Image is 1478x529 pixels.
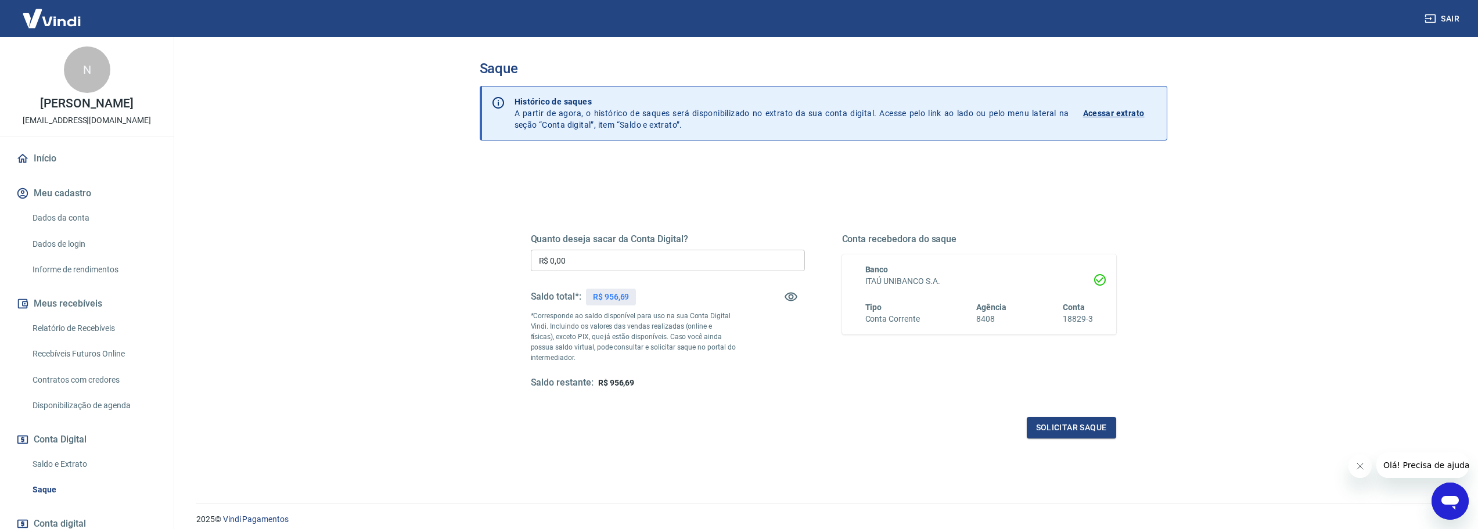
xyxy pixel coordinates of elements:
h5: Conta recebedora do saque [842,233,1116,245]
img: Vindi [14,1,89,36]
button: Meu cadastro [14,181,160,206]
p: [PERSON_NAME] [40,98,133,110]
p: A partir de agora, o histórico de saques será disponibilizado no extrato da sua conta digital. Ac... [515,96,1069,131]
a: Contratos com credores [28,368,160,392]
h6: Conta Corrente [865,313,920,325]
a: Relatório de Recebíveis [28,316,160,340]
iframe: Fechar mensagem [1348,455,1372,478]
p: *Corresponde ao saldo disponível para uso na sua Conta Digital Vindi. Incluindo os valores das ve... [531,311,736,363]
a: Início [14,146,160,171]
h5: Saldo restante: [531,377,594,389]
p: R$ 956,69 [593,291,630,303]
a: Dados de login [28,232,160,256]
span: R$ 956,69 [598,378,635,387]
span: Conta [1063,303,1085,312]
span: Agência [976,303,1006,312]
span: Olá! Precisa de ajuda? [7,8,98,17]
h5: Quanto deseja sacar da Conta Digital? [531,233,805,245]
h6: 8408 [976,313,1006,325]
p: [EMAIL_ADDRESS][DOMAIN_NAME] [23,114,151,127]
a: Acessar extrato [1083,96,1157,131]
a: Vindi Pagamentos [223,514,289,524]
a: Saque [28,478,160,502]
a: Disponibilização de agenda [28,394,160,418]
button: Sair [1422,8,1464,30]
p: Histórico de saques [515,96,1069,107]
h6: ITAÚ UNIBANCO S.A. [865,275,1093,287]
a: Dados da conta [28,206,160,230]
span: Tipo [865,303,882,312]
a: Recebíveis Futuros Online [28,342,160,366]
span: Banco [865,265,889,274]
a: Informe de rendimentos [28,258,160,282]
button: Meus recebíveis [14,291,160,316]
button: Solicitar saque [1027,417,1116,438]
iframe: Botão para abrir a janela de mensagens [1432,483,1469,520]
div: N [64,46,110,93]
p: 2025 © [196,513,1450,526]
p: Acessar extrato [1083,107,1145,119]
button: Conta Digital [14,427,160,452]
h6: 18829-3 [1063,313,1093,325]
a: Saldo e Extrato [28,452,160,476]
h5: Saldo total*: [531,291,581,303]
h3: Saque [480,60,1167,77]
iframe: Mensagem da empresa [1376,452,1469,478]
